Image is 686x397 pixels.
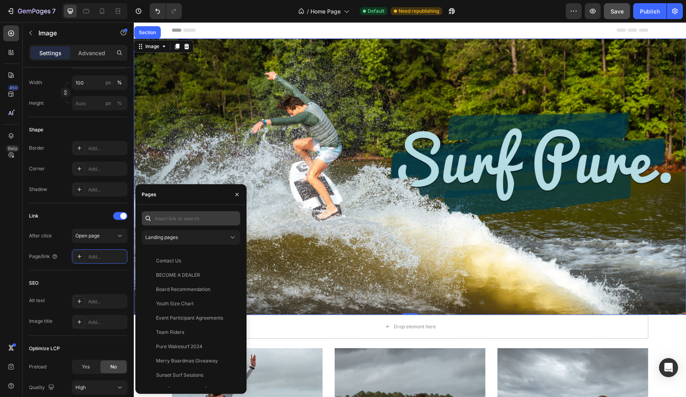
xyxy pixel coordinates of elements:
span: Home Page [310,7,341,15]
div: Add... [88,186,125,193]
button: 7 [3,3,59,19]
div: Board Recommendation [156,286,210,293]
div: Youth Size Chart [156,300,194,307]
p: Settings [39,49,62,57]
div: Shadow [29,186,47,193]
div: Pure Wakesurf 2024 [156,343,202,350]
span: High [75,384,86,390]
button: Open page [72,229,127,243]
div: Corner [29,165,45,172]
div: Alt text [29,297,45,304]
span: Need republishing [399,8,439,15]
div: Lake [PERSON_NAME] Surf with the Pros [DATE] [156,386,232,393]
div: Shape [29,126,43,133]
div: Add... [88,145,125,152]
button: Landing pages [142,230,240,245]
div: Quality [29,382,56,393]
div: Publish [640,7,660,15]
div: Beta [6,145,19,152]
div: 450 [8,85,19,91]
div: Link [29,212,39,220]
div: % [117,100,122,107]
span: No [110,363,117,370]
div: Add... [88,166,125,173]
div: BECOME A DEALER [156,272,200,279]
div: Open Intercom Messenger [659,358,678,377]
button: Save [604,3,630,19]
iframe: Design area [134,22,686,397]
span: Landing pages [145,234,178,240]
div: px [106,100,111,107]
div: px [106,79,111,86]
div: Add... [88,253,125,260]
label: Width [29,79,42,86]
div: SEO [29,279,39,287]
div: Drop element here [260,301,302,308]
div: Preload [29,363,46,370]
div: Page/link [29,253,58,260]
span: Yes [82,363,90,370]
div: Add... [88,298,125,305]
button: % [104,98,113,108]
button: % [104,78,113,87]
div: Image title [29,318,52,325]
span: Open page [75,233,100,239]
div: Optimize LCP [29,345,60,352]
div: Pages [142,191,156,198]
button: Publish [633,3,667,19]
input: px% [72,75,127,90]
div: Merry Boardmas Giveaway [156,357,218,364]
div: Contact Us [156,257,181,264]
button: px [115,78,124,87]
span: Default [368,8,384,15]
span: Save [611,8,624,15]
button: High [72,380,127,395]
p: Image [39,28,106,38]
div: Sunset Surf Sessions [156,372,203,379]
p: 7 [52,6,56,16]
p: Advanced [78,49,105,57]
div: Event Participant Agreements [156,314,223,322]
input: Insert link or search [142,211,240,225]
div: % [117,79,122,86]
input: px% [72,96,127,110]
button: px [115,98,124,108]
span: / [307,7,309,15]
div: Add... [88,319,125,326]
div: Undo/Redo [150,3,182,19]
div: After click [29,232,52,239]
div: Border [29,145,44,152]
div: Team Riders [156,329,184,336]
label: Height [29,100,44,107]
